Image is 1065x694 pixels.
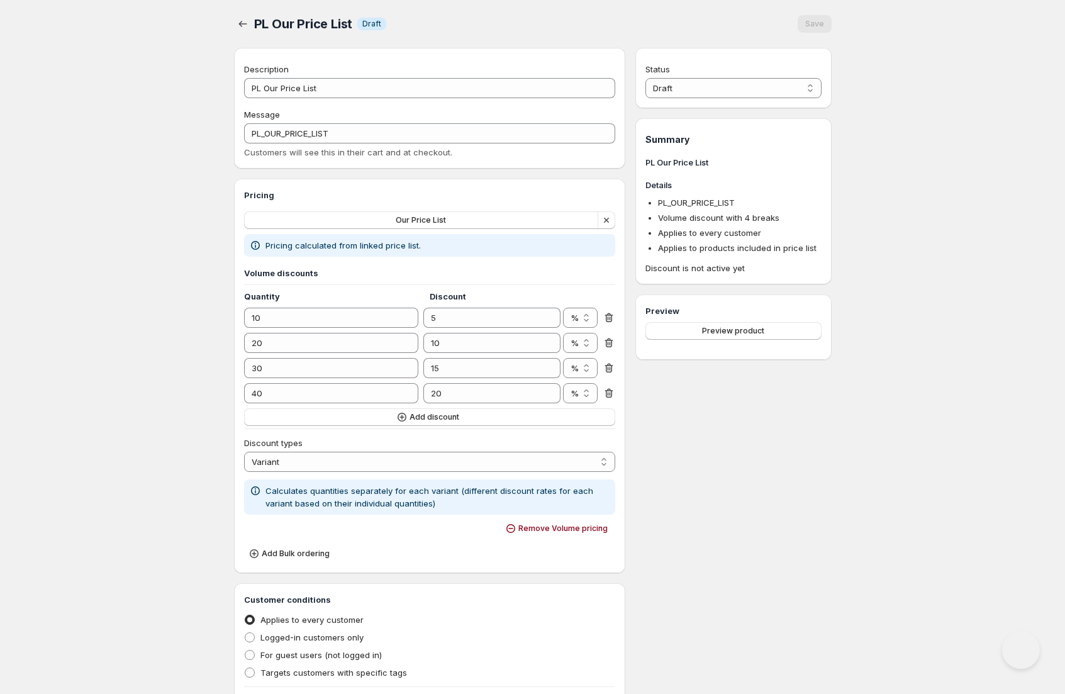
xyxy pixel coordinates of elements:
span: Status [645,64,670,74]
h4: Discount [430,290,565,303]
span: PL Our Price List [254,16,353,31]
h4: Quantity [244,290,430,303]
iframe: Help Scout Beacon - Open [1002,631,1040,669]
span: Targets customers with specific tags [260,668,407,678]
span: Customers will see this in their cart and at checkout. [244,147,452,157]
span: Volume discount with 4 breaks [658,213,779,223]
h3: PL Our Price List [645,156,821,169]
h1: Summary [645,133,821,146]
span: Message [244,109,280,120]
span: Logged-in customers only [260,632,364,642]
p: Calculates quantities separately for each variant (different discount rates for each variant base... [265,484,611,510]
span: Discount is not active yet [645,262,821,274]
span: Applies to products included in price list [658,243,817,253]
span: PL_OUR_PRICE_LIST [658,198,735,208]
span: Preview product [702,326,764,336]
h3: Pricing [244,189,616,201]
h3: Volume discounts [244,267,616,279]
span: Applies to every customer [658,228,761,238]
span: Description [244,64,289,74]
span: Our Price List [396,215,446,225]
span: Draft [362,19,381,29]
span: For guest users (not logged in) [260,650,382,660]
span: Add discount [410,412,459,422]
button: Preview product [645,322,821,340]
span: Applies to every customer [260,615,364,625]
h3: Preview [645,305,821,317]
span: Remove Volume pricing [518,523,608,534]
button: Our Price List [244,211,599,229]
button: Add discount [244,408,616,426]
button: Remove Volume pricing [501,520,615,537]
input: Private internal description [244,78,616,98]
button: Add Bulk ordering [244,545,337,562]
p: Pricing calculated from linked price list. [265,239,421,252]
h3: Customer conditions [244,593,616,606]
span: Add Bulk ordering [262,549,330,559]
h3: Details [645,179,821,191]
span: Discount types [244,438,303,448]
